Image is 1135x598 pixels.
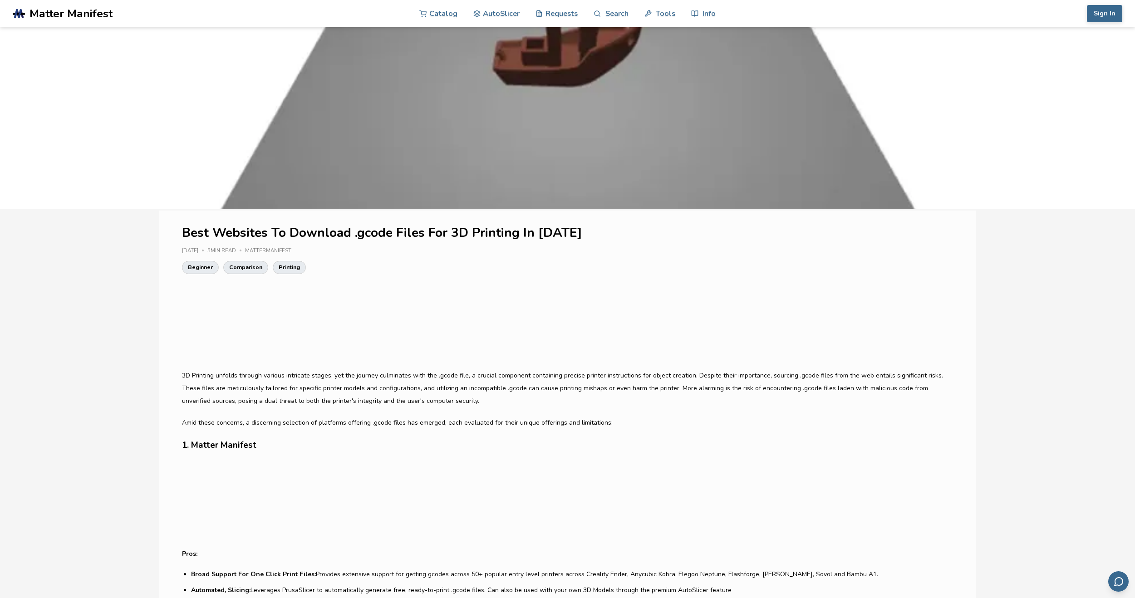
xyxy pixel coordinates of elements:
[182,438,953,452] h3: 1. Matter Manifest
[29,7,113,20] span: Matter Manifest
[182,248,207,254] div: [DATE]
[191,569,953,579] li: Provides extensive support for getting gcodes across 50+ popular entry level printers across Crea...
[182,549,197,558] strong: Pros:
[182,226,953,240] h1: Best Websites To Download .gcode Files For 3D Printing In [DATE]
[207,248,245,254] div: 5 min read
[223,261,268,274] a: Comparison
[1108,571,1129,592] button: Send feedback via email
[191,570,316,578] strong: Broad Support For One Click Print Files:
[182,261,219,274] a: Beginner
[273,261,306,274] a: Printing
[182,417,953,429] p: Amid these concerns, a discerning selection of platforms offering .gcode files has emerged, each ...
[191,585,953,595] li: Leverages PrusaSlicer to automatically generate free, ready-to-print .gcode files. Can also be us...
[191,586,251,594] strong: Automated, Slicing:
[245,248,298,254] div: MatterManifest
[182,369,953,407] p: 3D Printing unfolds through various intricate stages, yet the journey culminates with the .gcode ...
[1087,5,1122,22] button: Sign In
